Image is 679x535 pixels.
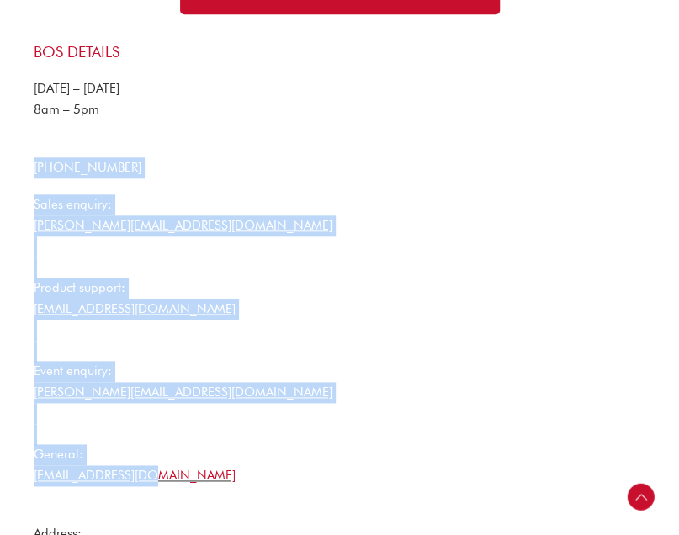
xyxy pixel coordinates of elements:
[34,194,645,486] p: Sales enquiry: Product support: Event enquiry: General:
[34,218,332,233] a: [PERSON_NAME][EMAIL_ADDRESS][DOMAIN_NAME]
[34,301,236,316] a: [EMAIL_ADDRESS][DOMAIN_NAME]
[34,102,99,117] span: 8am – 5pm
[34,43,645,61] h4: BOS Details
[34,160,141,175] a: [PHONE_NUMBER]
[34,468,236,483] a: [EMAIL_ADDRESS][DOMAIN_NAME]
[34,384,332,400] a: [PERSON_NAME][EMAIL_ADDRESS][DOMAIN_NAME]
[34,81,119,96] span: [DATE] – [DATE]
